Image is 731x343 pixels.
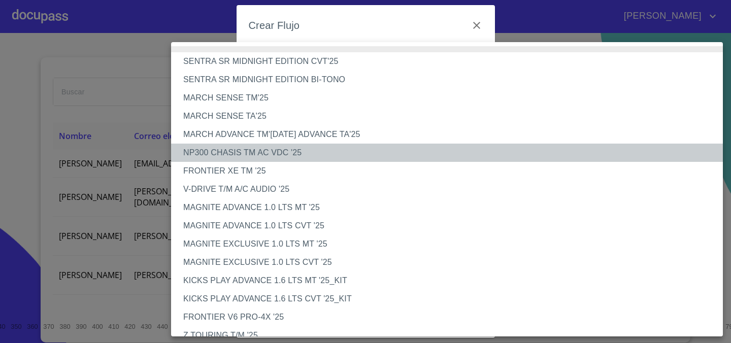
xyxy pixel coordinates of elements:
[171,144,723,162] li: NP300 CHASIS TM AC VDC '25
[171,217,723,235] li: MAGNITE ADVANCE 1.0 LTS CVT '25
[171,89,723,107] li: MARCH SENSE TM'25
[171,125,723,144] li: MARCH ADVANCE TM'[DATE] ADVANCE TA'25
[171,180,723,198] li: V-DRIVE T/M A/C AUDIO '25
[171,71,723,89] li: SENTRA SR MIDNIGHT EDITION BI-TONO
[171,290,723,308] li: KICKS PLAY ADVANCE 1.6 LTS CVT '25_KIT
[171,271,723,290] li: KICKS PLAY ADVANCE 1.6 LTS MT '25_KIT
[171,253,723,271] li: MAGNITE EXCLUSIVE 1.0 LTS CVT '25
[171,107,723,125] li: MARCH SENSE TA'25
[171,235,723,253] li: MAGNITE EXCLUSIVE 1.0 LTS MT '25
[171,198,723,217] li: MAGNITE ADVANCE 1.0 LTS MT '25
[171,308,723,326] li: FRONTIER V6 PRO-4X '25
[171,162,723,180] li: FRONTIER XE TM '25
[171,52,723,71] li: SENTRA SR MIDNIGHT EDITION CVT'25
